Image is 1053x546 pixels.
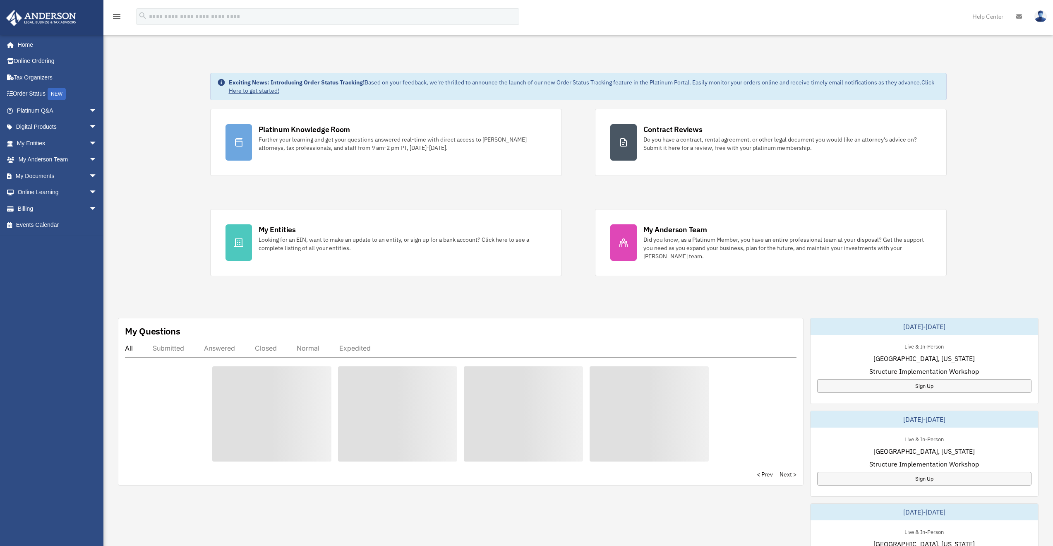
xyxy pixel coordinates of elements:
[6,135,110,152] a: My Entitiesarrow_drop_down
[643,236,931,260] div: Did you know, as a Platinum Member, you have an entire professional team at your disposal? Get th...
[1034,10,1047,22] img: User Pic
[125,344,133,352] div: All
[6,200,110,217] a: Billingarrow_drop_down
[229,78,940,95] div: Based on your feedback, we're thrilled to announce the launch of our new Order Status Tracking fe...
[6,217,110,233] a: Events Calendar
[643,124,703,135] div: Contract Reviews
[811,411,1038,428] div: [DATE]-[DATE]
[153,344,184,352] div: Submitted
[89,102,106,119] span: arrow_drop_down
[811,504,1038,520] div: [DATE]-[DATE]
[757,470,773,479] a: < Prev
[6,69,110,86] a: Tax Organizers
[48,88,66,100] div: NEW
[6,168,110,184] a: My Documentsarrow_drop_down
[112,12,122,22] i: menu
[89,168,106,185] span: arrow_drop_down
[6,53,110,70] a: Online Ordering
[259,224,296,235] div: My Entities
[595,109,947,176] a: Contract Reviews Do you have a contract, rental agreement, or other legal document you would like...
[259,236,547,252] div: Looking for an EIN, want to make an update to an entity, or sign up for a bank account? Click her...
[210,209,562,276] a: My Entities Looking for an EIN, want to make an update to an entity, or sign up for a bank accoun...
[125,325,180,337] div: My Questions
[339,344,371,352] div: Expedited
[138,11,147,20] i: search
[89,119,106,136] span: arrow_drop_down
[89,200,106,217] span: arrow_drop_down
[297,344,319,352] div: Normal
[643,224,707,235] div: My Anderson Team
[869,366,979,376] span: Structure Implementation Workshop
[229,79,365,86] strong: Exciting News: Introducing Order Status Tracking!
[255,344,277,352] div: Closed
[817,472,1031,486] a: Sign Up
[898,527,950,536] div: Live & In-Person
[89,152,106,168] span: arrow_drop_down
[595,209,947,276] a: My Anderson Team Did you know, as a Platinum Member, you have an entire professional team at your...
[643,135,931,152] div: Do you have a contract, rental agreement, or other legal document you would like an attorney's ad...
[6,36,106,53] a: Home
[817,379,1031,393] a: Sign Up
[89,184,106,201] span: arrow_drop_down
[869,459,979,469] span: Structure Implementation Workshop
[873,354,975,363] span: [GEOGRAPHIC_DATA], [US_STATE]
[6,119,110,135] a: Digital Productsarrow_drop_down
[210,109,562,176] a: Platinum Knowledge Room Further your learning and get your questions answered real-time with dire...
[259,124,350,135] div: Platinum Knowledge Room
[6,102,110,119] a: Platinum Q&Aarrow_drop_down
[811,318,1038,335] div: [DATE]-[DATE]
[6,184,110,201] a: Online Learningarrow_drop_down
[229,79,934,94] a: Click Here to get started!
[259,135,547,152] div: Further your learning and get your questions answered real-time with direct access to [PERSON_NAM...
[112,14,122,22] a: menu
[4,10,79,26] img: Anderson Advisors Platinum Portal
[6,152,110,168] a: My Anderson Teamarrow_drop_down
[89,135,106,152] span: arrow_drop_down
[873,446,975,456] span: [GEOGRAPHIC_DATA], [US_STATE]
[780,470,796,479] a: Next >
[898,434,950,443] div: Live & In-Person
[6,86,110,103] a: Order StatusNEW
[204,344,235,352] div: Answered
[898,342,950,350] div: Live & In-Person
